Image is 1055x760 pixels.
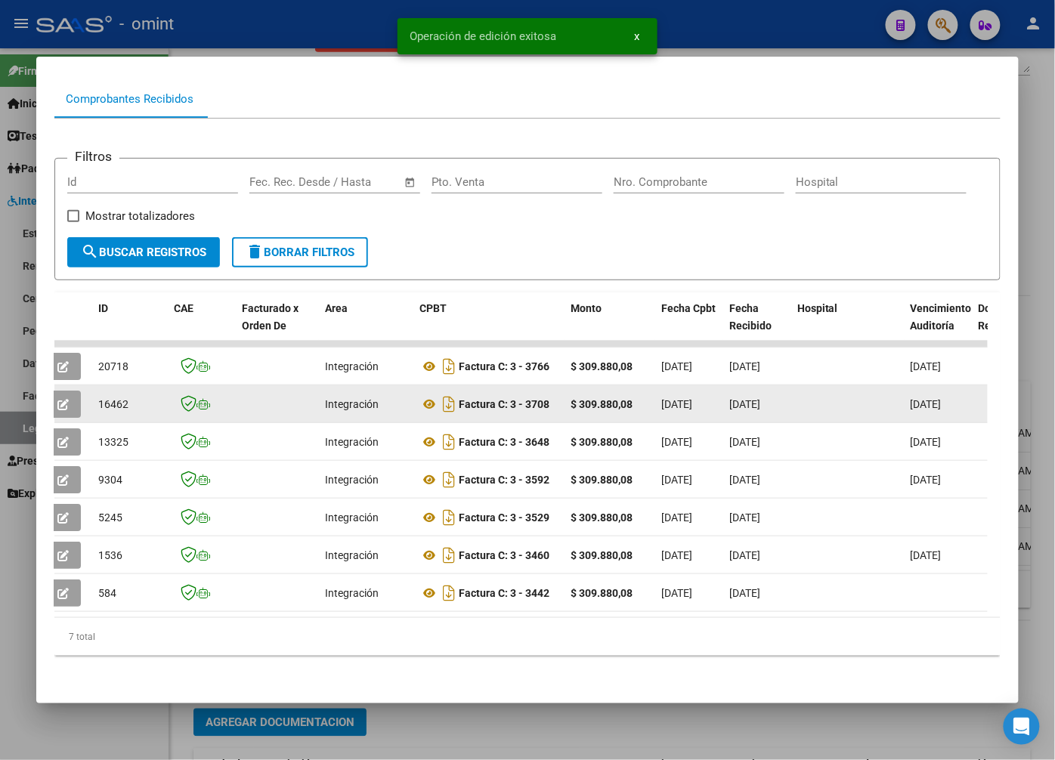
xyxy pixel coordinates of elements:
button: x [622,23,651,50]
span: 20718 [98,360,128,372]
span: [DATE] [729,398,760,410]
span: [DATE] [661,436,692,448]
strong: $ 309.880,08 [571,587,633,599]
i: Descargar documento [439,505,459,530]
button: Open calendar [402,174,419,191]
span: 584 [98,587,116,599]
datatable-header-cell: Fecha Cpbt [655,292,723,359]
span: [DATE] [911,398,942,410]
datatable-header-cell: Area [319,292,413,359]
span: [DATE] [661,360,692,372]
span: 13325 [98,436,128,448]
strong: Factura C: 3 - 3708 [459,398,549,410]
datatable-header-cell: CPBT [413,292,565,359]
mat-icon: delete [246,243,264,261]
i: Descargar documento [439,468,459,492]
span: 9304 [98,474,122,486]
strong: Factura C: 3 - 3460 [459,549,549,561]
span: [DATE] [911,549,942,561]
strong: Factura C: 3 - 3766 [459,360,549,372]
span: CPBT [419,302,447,314]
strong: $ 309.880,08 [571,549,633,561]
span: [DATE] [661,398,692,410]
h3: Filtros [67,147,119,166]
span: Area [325,302,348,314]
span: Integración [325,549,379,561]
i: Descargar documento [439,392,459,416]
span: [DATE] [729,436,760,448]
span: 16462 [98,398,128,410]
span: CAE [174,302,193,314]
strong: $ 309.880,08 [571,436,633,448]
strong: Factura C: 3 - 3529 [459,511,549,524]
span: Buscar Registros [81,246,206,259]
span: Fecha Recibido [729,302,772,332]
datatable-header-cell: CAE [168,292,236,359]
span: Integración [325,436,379,448]
div: Comprobantes Recibidos [66,91,193,108]
span: Mostrar totalizadores [85,207,195,225]
div: Open Intercom Messenger [1004,709,1040,745]
mat-icon: search [81,243,99,261]
span: 1536 [98,549,122,561]
button: Buscar Registros [67,237,220,267]
datatable-header-cell: ID [92,292,168,359]
span: Doc Respaldatoria [979,302,1047,332]
span: 5245 [98,511,122,524]
span: [DATE] [661,511,692,524]
input: Fecha inicio [249,175,311,189]
span: [DATE] [911,474,942,486]
span: Integración [325,511,379,524]
i: Descargar documento [439,430,459,454]
datatable-header-cell: Vencimiento Auditoría [905,292,973,359]
i: Descargar documento [439,581,459,605]
datatable-header-cell: Fecha Recibido [723,292,791,359]
input: Fecha fin [324,175,398,189]
span: Operación de edición exitosa [410,29,556,44]
strong: $ 309.880,08 [571,511,633,524]
span: [DATE] [729,511,760,524]
datatable-header-cell: Monto [565,292,655,359]
span: Integración [325,587,379,599]
span: [DATE] [661,587,692,599]
i: Descargar documento [439,354,459,378]
span: Vencimiento Auditoría [911,302,972,332]
i: Descargar documento [439,543,459,567]
span: Facturado x Orden De [242,302,299,332]
span: [DATE] [661,474,692,486]
strong: Factura C: 3 - 3592 [459,474,549,486]
datatable-header-cell: Facturado x Orden De [236,292,319,359]
span: [DATE] [911,436,942,448]
span: Borrar Filtros [246,246,354,259]
span: [DATE] [729,549,760,561]
span: [DATE] [729,360,760,372]
span: Monto [571,302,602,314]
strong: Factura C: 3 - 3442 [459,587,549,599]
strong: Factura C: 3 - 3648 [459,436,549,448]
span: ID [98,302,108,314]
strong: $ 309.880,08 [571,360,633,372]
span: Integración [325,474,379,486]
span: x [634,29,639,43]
div: 7 total [54,618,1001,656]
span: Integración [325,398,379,410]
span: Integración [325,360,379,372]
span: [DATE] [729,587,760,599]
span: [DATE] [911,360,942,372]
button: Borrar Filtros [232,237,368,267]
datatable-header-cell: Hospital [791,292,905,359]
strong: $ 309.880,08 [571,474,633,486]
strong: $ 309.880,08 [571,398,633,410]
span: Fecha Cpbt [661,302,716,314]
span: Hospital [797,302,838,314]
span: [DATE] [729,474,760,486]
span: [DATE] [661,549,692,561]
